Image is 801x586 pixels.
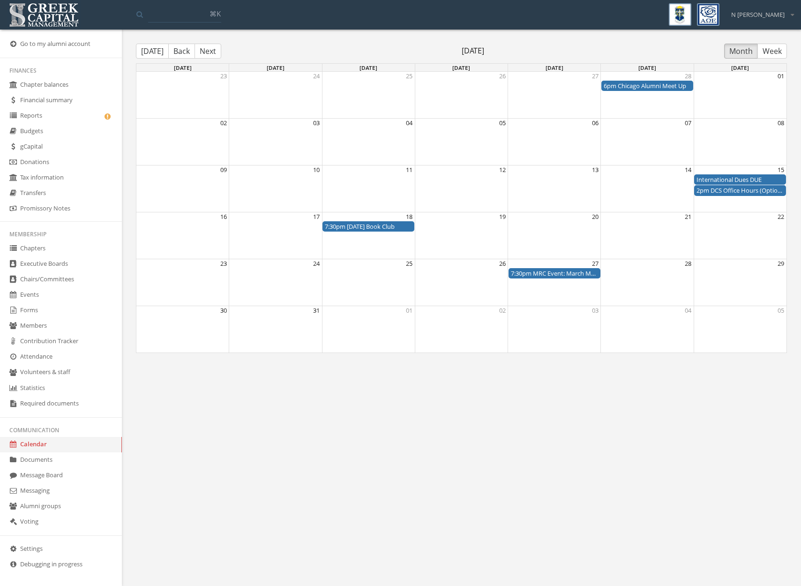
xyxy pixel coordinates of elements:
[499,306,506,315] button: 02
[220,72,227,81] button: 23
[406,212,412,221] button: 18
[499,259,506,268] button: 26
[724,44,758,59] button: Month
[210,9,221,18] span: ⌘K
[406,72,412,81] button: 25
[195,44,221,59] button: Next
[778,119,784,128] button: 08
[499,119,506,128] button: 05
[778,165,784,174] button: 15
[313,72,320,81] button: 24
[592,259,599,268] button: 27
[725,3,794,19] div: N [PERSON_NAME]
[778,259,784,268] button: 29
[221,45,724,56] span: [DATE]
[592,119,599,128] button: 06
[592,306,599,315] button: 03
[696,175,784,184] div: International Dues DUE
[685,72,691,81] button: 28
[313,259,320,268] button: 24
[359,64,377,71] span: [DATE]
[313,165,320,174] button: 10
[731,64,749,71] span: [DATE]
[406,165,412,174] button: 11
[313,119,320,128] button: 03
[136,63,787,353] div: Month View
[325,222,412,231] div: March 2025 Book Club
[406,259,412,268] button: 25
[685,119,691,128] button: 07
[731,10,785,19] span: N [PERSON_NAME]
[685,165,691,174] button: 14
[174,64,192,71] span: [DATE]
[220,165,227,174] button: 09
[757,44,787,59] button: Week
[220,306,227,315] button: 30
[696,186,784,195] div: DCS Office Hours (Optional)
[220,119,227,128] button: 02
[604,82,691,90] div: Chicago Alumni Meet Up
[220,259,227,268] button: 23
[406,306,412,315] button: 01
[313,306,320,315] button: 31
[592,72,599,81] button: 27
[778,212,784,221] button: 22
[778,72,784,81] button: 01
[267,64,284,71] span: [DATE]
[638,64,656,71] span: [DATE]
[778,306,784,315] button: 05
[220,212,227,221] button: 16
[499,212,506,221] button: 19
[499,72,506,81] button: 26
[168,44,195,59] button: Back
[685,259,691,268] button: 28
[313,212,320,221] button: 17
[136,44,169,59] button: [DATE]
[499,165,506,174] button: 12
[546,64,563,71] span: [DATE]
[592,212,599,221] button: 20
[406,119,412,128] button: 04
[452,64,470,71] span: [DATE]
[592,165,599,174] button: 13
[685,306,691,315] button: 04
[511,269,598,278] div: MRC Event: March Madness Pi(e) Edition
[685,212,691,221] button: 21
